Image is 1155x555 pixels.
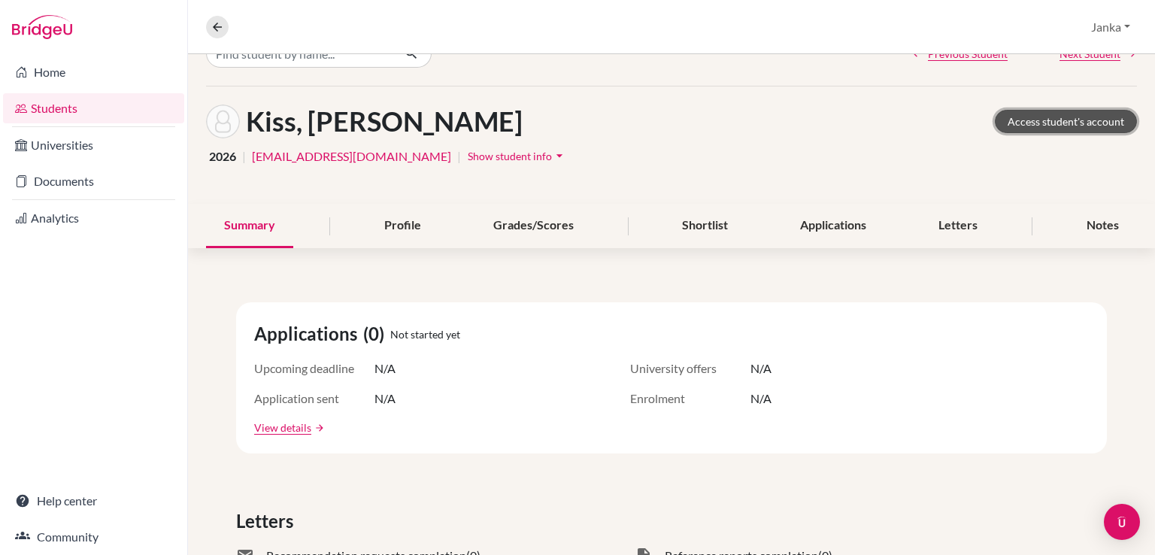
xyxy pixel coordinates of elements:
span: (0) [363,320,390,347]
span: Applications [254,320,363,347]
span: N/A [374,390,396,408]
div: Summary [206,204,293,248]
div: Applications [782,204,884,248]
a: Analytics [3,203,184,233]
span: Not started yet [390,326,460,342]
span: N/A [750,390,772,408]
span: Application sent [254,390,374,408]
a: Community [3,522,184,552]
div: Grades/Scores [475,204,592,248]
span: N/A [374,359,396,378]
div: Shortlist [664,204,746,248]
a: View details [254,420,311,435]
a: Access student's account [995,110,1137,133]
a: Universities [3,130,184,160]
span: Show student info [468,150,552,162]
span: 2026 [209,147,236,165]
img: Bridge-U [12,15,72,39]
a: Documents [3,166,184,196]
div: Notes [1069,204,1137,248]
a: arrow_forward [311,423,325,433]
button: Show student infoarrow_drop_down [467,144,568,168]
img: Abel Kiss's avatar [206,105,240,138]
span: Letters [236,508,299,535]
i: arrow_drop_down [552,148,567,163]
span: University offers [630,359,750,378]
div: Open Intercom Messenger [1104,504,1140,540]
div: Profile [366,204,439,248]
a: Home [3,57,184,87]
a: [EMAIL_ADDRESS][DOMAIN_NAME] [252,147,451,165]
span: | [242,147,246,165]
a: Students [3,93,184,123]
a: Help center [3,486,184,516]
span: N/A [750,359,772,378]
h1: Kiss, [PERSON_NAME] [246,105,523,138]
span: | [457,147,461,165]
span: Enrolment [630,390,750,408]
div: Letters [920,204,996,248]
span: Upcoming deadline [254,359,374,378]
button: Janka [1084,13,1137,41]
